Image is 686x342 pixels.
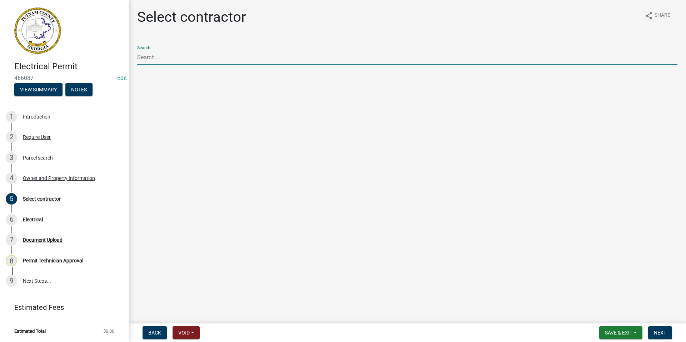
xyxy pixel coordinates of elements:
wm-modal-confirm: Notes [65,87,93,93]
input: Search... [137,50,677,65]
button: Void [173,326,200,339]
span: Back [148,330,161,336]
div: 7 [6,234,17,246]
span: 466087 [14,75,114,81]
a: Estimated Fees [6,300,117,315]
a: Edit [117,75,127,81]
wm-modal-confirm: Edit Application Number [117,75,127,81]
div: Introduction [23,114,50,119]
button: Notes [65,83,93,96]
div: 2 [6,131,17,143]
div: 4 [6,172,17,184]
button: Back [143,326,167,339]
h4: Electrical Permit [14,61,123,72]
div: Owner and Property Information [23,176,95,181]
div: Require User [23,135,51,140]
button: Next [648,326,672,339]
span: $0.00 [103,329,114,333]
div: 5 [6,193,17,205]
span: Void [178,330,190,336]
h1: Select contractor [137,9,246,26]
div: Select contractor [23,196,61,201]
div: Permit Technician Approval [23,258,83,263]
div: Electrical [23,217,43,222]
img: Putnam County, Georgia [14,7,61,54]
span: Share [655,11,670,20]
span: Estimated Total [14,329,46,333]
button: Save & Exit [599,326,642,339]
div: 6 [6,214,17,225]
div: 8 [6,255,17,266]
span: Save & Exit [605,330,632,336]
span: Next [654,330,666,336]
button: View Summary [14,83,63,96]
div: 3 [6,152,17,164]
div: 9 [6,275,17,287]
wm-modal-confirm: Summary [14,87,63,93]
button: shareShare [639,9,676,22]
div: Document Upload [23,237,63,242]
div: 1 [6,111,17,122]
div: Parcel search [23,155,53,160]
i: share [645,11,653,20]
